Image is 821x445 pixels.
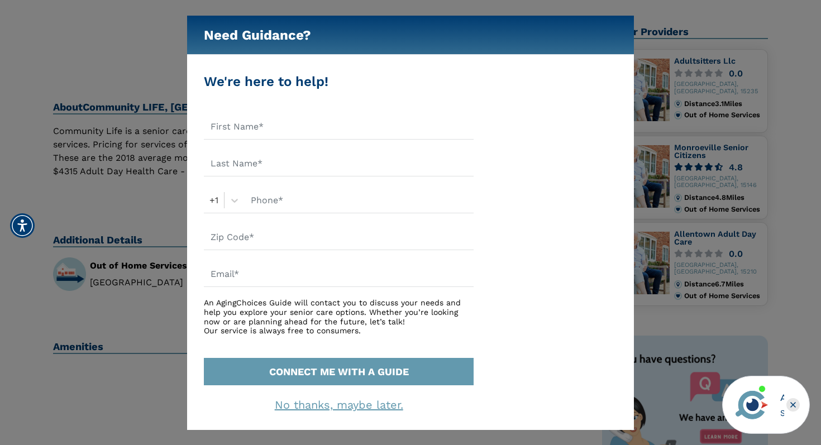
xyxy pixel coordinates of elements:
[780,391,785,405] div: AgingChoices Navigator
[204,298,474,336] div: An AgingChoices Guide will contact you to discuss your needs and help you explore your senior car...
[204,114,474,140] input: First Name*
[204,71,474,92] div: We're here to help!
[10,213,35,238] div: Accessibility Menu
[204,261,474,287] input: Email*
[204,16,311,55] h5: Need Guidance?
[275,398,403,411] a: No thanks, maybe later.
[204,151,474,176] input: Last Name*
[204,224,474,250] input: Zip Code*
[780,407,785,419] div: See more options
[733,386,771,424] img: avatar
[786,398,800,411] div: Close
[204,358,474,385] button: CONNECT ME WITH A GUIDE
[244,188,474,213] input: Phone*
